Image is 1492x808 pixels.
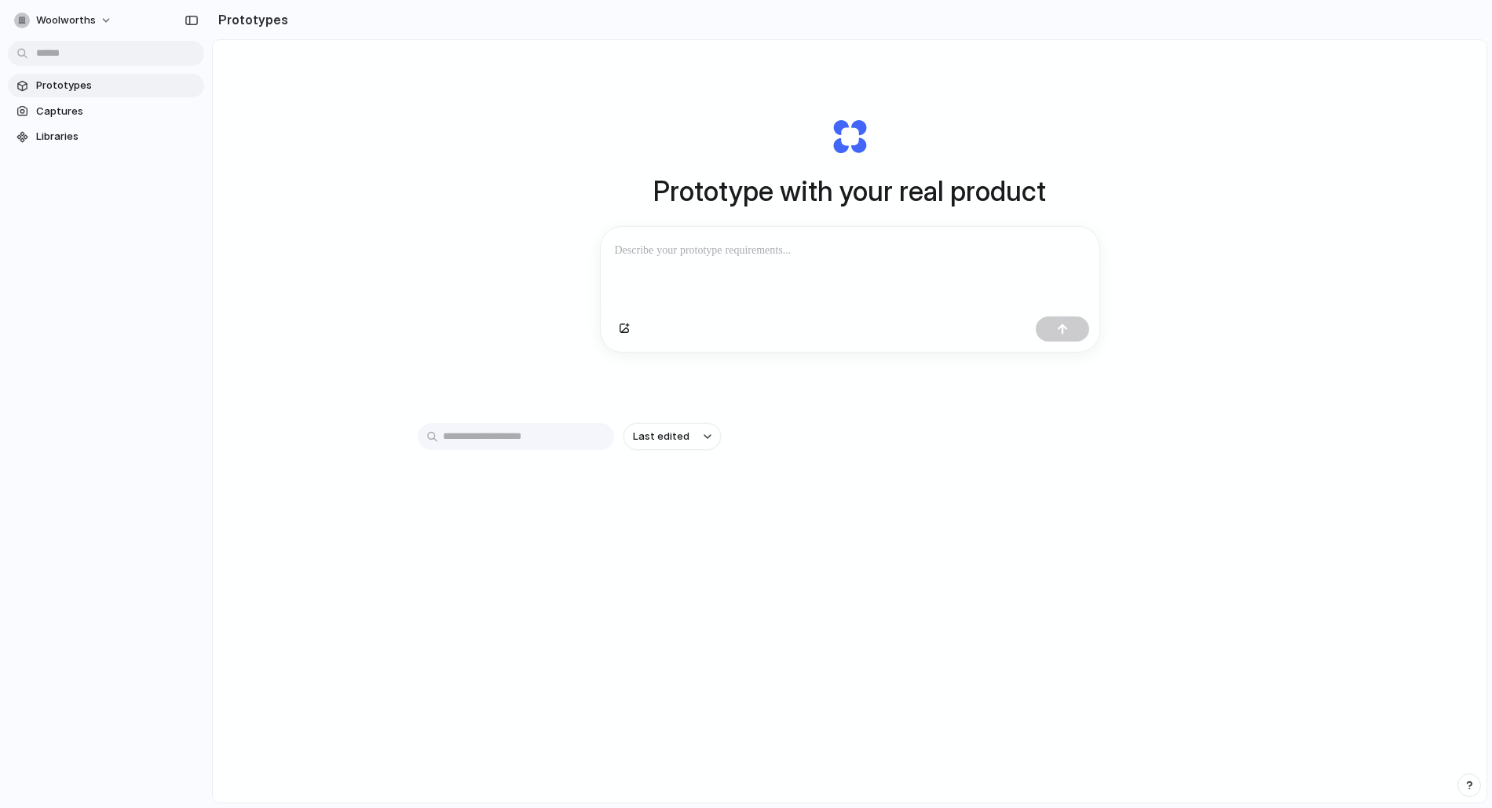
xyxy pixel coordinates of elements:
[36,104,198,119] span: Captures
[36,78,198,93] span: Prototypes
[623,423,721,450] button: Last edited
[36,129,198,144] span: Libraries
[36,13,96,28] span: woolworths
[8,74,204,97] a: Prototypes
[212,10,288,29] h2: Prototypes
[8,125,204,148] a: Libraries
[8,8,120,33] button: woolworths
[633,429,689,444] span: Last edited
[653,170,1046,212] h1: Prototype with your real product
[8,100,204,123] a: Captures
